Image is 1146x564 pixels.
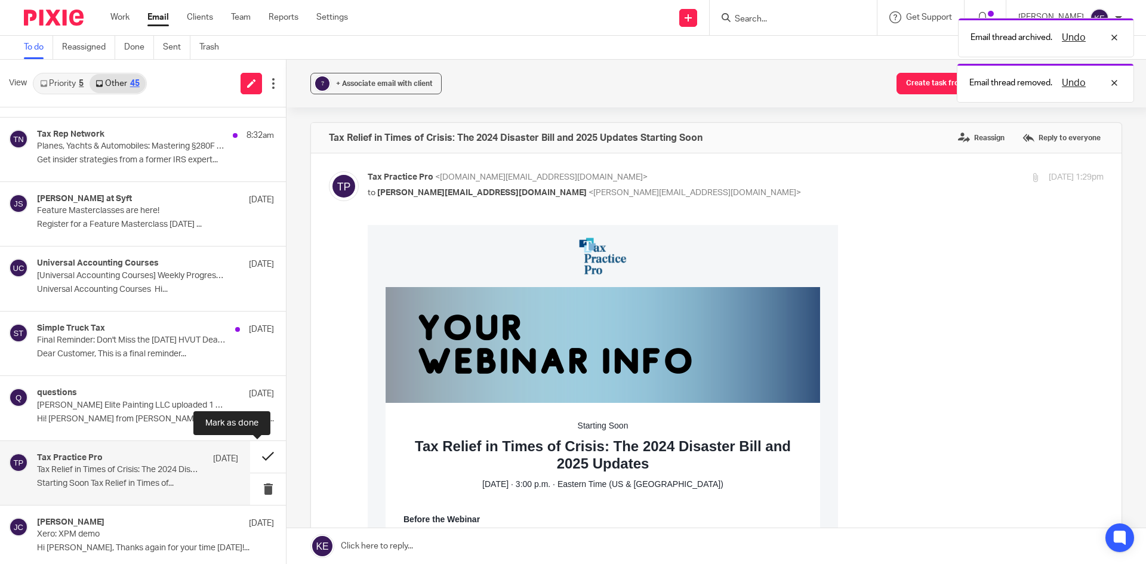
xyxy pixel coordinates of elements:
[971,32,1052,44] p: Email thread archived.
[377,189,587,197] span: [PERSON_NAME][EMAIL_ADDRESS][DOMAIN_NAME]
[206,526,265,536] span: Tax Practice Pro
[969,77,1052,89] p: Email thread removed.
[163,36,190,59] a: Sent
[9,130,28,149] img: svg%3E
[249,517,274,529] p: [DATE]
[37,220,274,230] p: Register for a Feature Masterclass [DATE] ...
[37,335,227,346] p: Final Reminder: Don't Miss the [DATE] HVUT Deadline!
[9,323,28,343] img: svg%3E
[36,254,435,273] td: [DATE] · 3:00 p.m. · Eastern Time (US & [GEOGRAPHIC_DATA])
[36,288,435,301] p: Before the Webinar
[37,479,238,489] p: Starting Soon Tax Relief in Times of...
[36,485,435,498] span: Tax Practice Pro
[79,79,84,88] div: 5
[37,155,274,165] p: Get insider strategies from a former IRS expert...
[368,173,433,181] span: Tax Practice Pro
[329,171,359,201] img: svg%3E
[9,453,28,472] img: svg%3E
[124,36,154,59] a: Done
[36,334,435,359] span: The link included is a personalized link to join. Please do not share this personalized link, as ...
[9,517,28,537] img: svg%3E
[36,379,435,404] span: When viewing a webinar LIVE, you can view presenter materials under the tab 'Handouts.' When view...
[37,130,104,140] h4: Tax Rep Network
[194,447,276,458] a: Link to Join Webinar
[249,388,274,400] p: [DATE]
[36,301,435,313] span: Please complete a system check by using the link below.
[161,555,310,564] a: You may unsubscribe from this list anytime.
[247,130,274,141] p: 8:32am
[329,132,703,144] h4: Tax Relief in Times of Crisis: The 2024 Disaster Bill and 2025 Updates Starting Soon
[589,189,801,197] span: <[PERSON_NAME][EMAIL_ADDRESS][DOMAIN_NAME]>
[315,76,329,91] div: ?
[37,388,77,398] h4: questions
[187,11,213,23] a: Clients
[199,36,228,59] a: Trash
[1019,129,1104,147] label: Reply to everyone
[161,541,309,550] span: [STREET_ADDRESS][PERSON_NAME]
[1058,30,1089,45] button: Undo
[1090,8,1109,27] img: svg%3E
[36,321,435,334] p: Please Note
[336,80,433,87] span: + Associate email with client
[147,11,169,23] a: Email
[36,196,435,213] td: Starting Soon
[246,302,334,312] a: [URL][DOMAIN_NAME]
[37,543,274,553] p: Hi [PERSON_NAME], Thanks again for your time [DATE]!...
[316,11,348,23] a: Settings
[37,258,159,269] h4: Universal Accounting Courses
[1058,76,1089,90] button: Undo
[24,10,84,26] img: Pixie
[37,453,103,463] h4: Tax Practice Pro
[269,11,298,23] a: Reports
[130,79,140,88] div: 45
[110,11,130,23] a: Work
[37,529,227,540] p: Xero: XPM demo
[37,465,198,475] p: Tax Relief in Times of Crisis: The 2024 Disaster Bill and 2025 Updates Starting Soon
[1049,171,1104,184] p: [DATE] 1:29pm
[37,271,227,281] p: [Universal Accounting Courses] Weekly Progress Reminder
[62,36,115,59] a: Reassigned
[37,323,105,334] h4: Simple Truck Tax
[249,323,274,335] p: [DATE]
[36,366,435,379] p: Accessing Handouts
[24,36,53,59] a: To do
[368,189,375,197] span: to
[37,141,227,152] p: Planes, Yachts & Automobiles: Mastering §280F Write-Offs
[249,258,274,270] p: [DATE]
[211,13,259,50] img: 1704294895-3fc00c21dd23bdc7.png
[213,453,238,465] p: [DATE]
[37,349,274,359] p: Dear Customer, This is a final reminder...
[9,194,28,213] img: svg%3E
[249,194,274,206] p: [DATE]
[36,213,435,255] td: Tax Relief in Times of Crisis: The 2024 Disaster Bill and 2025 Updates
[90,74,145,93] a: Other45
[310,73,442,94] button: ? + Associate email with client
[9,388,28,407] img: svg%3E
[9,258,28,278] img: svg%3E
[37,517,104,528] h4: [PERSON_NAME]
[435,173,648,181] span: <[DOMAIN_NAME][EMAIL_ADDRESS][DOMAIN_NAME]>
[231,11,251,23] a: Team
[37,285,274,295] p: Universal Accounting Courses Hi...
[18,62,452,178] img: 1706890262-5ba4952389389c53.png
[37,400,227,411] p: [PERSON_NAME] Elite Painting LLC uploaded 1 file
[34,74,90,93] a: Priority5
[955,129,1008,147] label: Reassign
[37,194,132,204] h4: [PERSON_NAME] at Syft
[9,77,27,90] span: View
[37,206,227,216] p: Feature Masterclasses are here!
[37,414,274,424] p: Hi! [PERSON_NAME] from [PERSON_NAME] Elite Painting LLC...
